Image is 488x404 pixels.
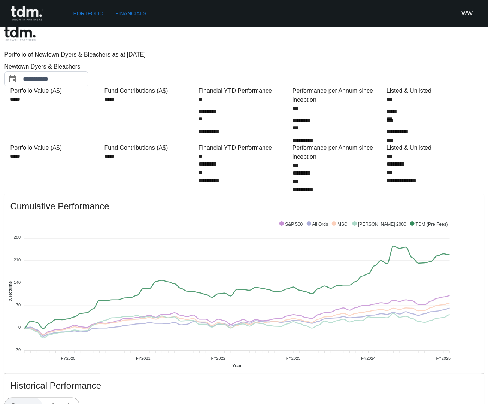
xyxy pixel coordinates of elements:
[387,86,478,95] div: Listed & Unlisted
[460,6,475,21] button: WW
[4,62,117,71] div: Newtown Dyers & Bleachers
[198,143,290,152] div: Financial YTD Performance
[13,235,20,239] tspan: 280
[198,86,290,95] div: Financial YTD Performance
[10,86,101,95] div: Portfolio Value (A$)
[293,143,384,161] div: Performance per Annum since inception
[461,9,473,18] h6: WW
[436,356,451,361] tspan: FY2025
[293,86,384,104] div: Performance per Annum since inception
[136,356,151,361] tspan: FY2021
[104,143,195,152] div: Fund Contributions (A$)
[112,7,149,21] a: Financials
[10,200,478,212] span: Cumulative Performance
[211,356,225,361] tspan: FY2022
[5,72,20,86] button: Choose date, selected date is Aug 31, 2025
[307,222,328,227] span: All Ords
[387,143,478,152] div: Listed & Unlisted
[10,143,101,152] div: Portfolio Value (A$)
[104,86,195,95] div: Fund Contributions (A$)
[232,363,242,368] text: Year
[332,222,349,227] span: MSCI
[18,325,20,329] tspan: 0
[70,7,107,21] a: Portfolio
[4,50,484,59] p: Portfolio of Newtown Dyers & Bleachers as at [DATE]
[16,303,20,307] tspan: 70
[410,222,448,227] span: TDM (Pre Fees)
[13,257,20,262] tspan: 210
[8,281,12,301] text: % Returns
[15,347,21,352] tspan: -70
[352,222,406,227] span: [PERSON_NAME] 2000
[13,280,20,284] tspan: 140
[10,380,478,392] span: Historical Performance
[361,356,376,361] tspan: FY2024
[286,356,301,361] tspan: FY2023
[279,222,303,227] span: S&P 500
[61,356,75,361] tspan: FY2020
